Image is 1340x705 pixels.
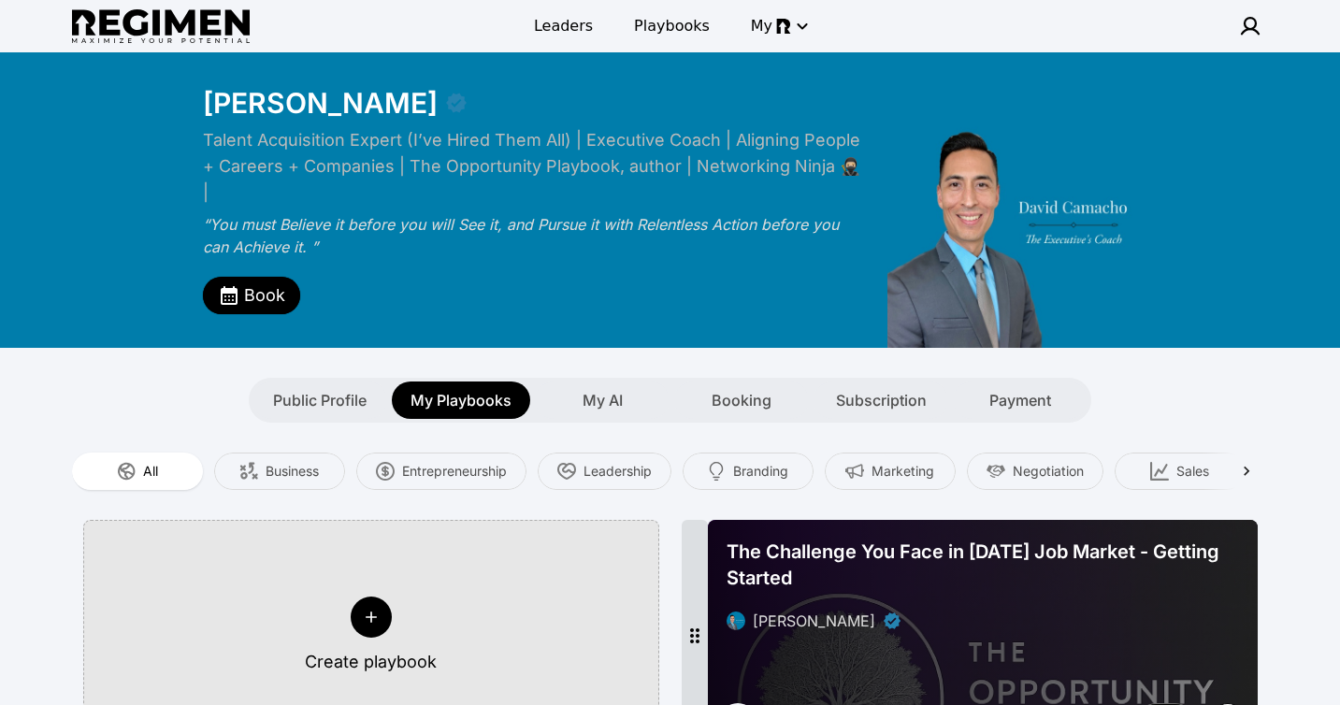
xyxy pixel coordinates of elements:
[727,611,745,630] img: avatar of David Camacho
[1239,15,1261,37] img: user icon
[203,86,438,120] div: [PERSON_NAME]
[305,649,437,675] div: Create playbook
[445,92,468,114] div: Verified partner - David Camacho
[1150,462,1169,481] img: Sales
[392,381,530,419] button: My Playbooks
[244,282,285,309] span: Book
[707,462,726,481] img: Branding
[411,389,512,411] span: My Playbooks
[203,127,867,206] div: Talent Acquisition Expert (I’ve Hired Them All) | Executive Coach | Aligning People + Careers + C...
[117,462,136,481] img: All
[356,453,526,490] button: Entrepreneurship
[623,9,721,43] a: Playbooks
[72,9,250,44] img: Regimen logo
[634,15,710,37] span: Playbooks
[203,213,867,258] div: “You must Believe it before you will See it, and Pursue it with Relentless Action before you can ...
[376,462,395,481] img: Entrepreneurship
[883,611,901,630] div: Verified partner - David Camacho
[872,462,934,481] span: Marketing
[845,462,864,481] img: Marketing
[751,15,772,37] span: My
[535,381,670,419] button: My AI
[712,389,771,411] span: Booking
[953,381,1088,419] button: Payment
[239,462,258,481] img: Business
[1013,462,1084,481] span: Negotiation
[273,389,367,411] span: Public Profile
[674,381,809,419] button: Booking
[583,389,623,411] span: My AI
[523,9,604,43] a: Leaders
[252,381,387,419] button: Public Profile
[683,453,814,490] button: Branding
[967,453,1103,490] button: Negotiation
[753,610,875,632] div: [PERSON_NAME]
[727,539,1239,591] span: The Challenge You Face in [DATE] Job Market - Getting Started
[836,389,927,411] span: Subscription
[1176,462,1209,481] span: Sales
[72,453,203,490] button: All
[733,462,788,481] span: Branding
[143,462,158,481] span: All
[402,462,507,481] span: Entrepreneurship
[203,277,300,314] button: Book
[557,462,576,481] img: Leadership
[825,453,956,490] button: Marketing
[266,462,319,481] span: Business
[1115,453,1246,490] button: Sales
[214,453,345,490] button: Business
[538,453,671,490] button: Leadership
[740,9,817,43] button: My
[534,15,593,37] span: Leaders
[814,381,948,419] button: Subscription
[987,462,1005,481] img: Negotiation
[989,389,1051,411] span: Payment
[584,462,652,481] span: Leadership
